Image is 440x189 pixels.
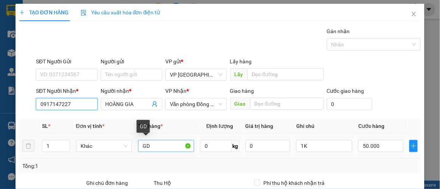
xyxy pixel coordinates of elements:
[247,68,324,80] input: Dọc đường
[411,11,417,17] span: close
[46,18,127,30] b: [PERSON_NAME]
[358,123,384,129] span: Cước hàng
[250,98,324,110] input: Dọc đường
[327,98,372,110] input: Cước giao hàng
[22,162,171,170] div: Tổng: 1
[403,4,424,25] button: Close
[81,9,160,15] span: Yêu cầu xuất hóa đơn điện tử
[170,69,222,80] span: VP Mỹ Đình
[165,88,187,94] span: VP Nhận
[81,140,127,152] span: Khác
[206,123,233,129] span: Định lượng
[232,140,239,152] span: kg
[19,10,25,15] span: plus
[19,9,68,15] span: TẠO ĐƠN HÀNG
[327,28,350,34] label: Gán nhãn
[230,98,250,110] span: Giao
[76,123,104,129] span: Đơn vị tính
[230,68,247,80] span: Lấy
[36,57,98,66] div: SĐT Người Gửi
[293,119,355,134] th: Ghi chú
[409,140,418,152] button: plus
[101,87,162,95] div: Người nhận
[170,98,222,110] span: Văn phòng Đồng Hới
[230,88,254,94] span: Giao hàng
[86,180,128,186] label: Ghi chú đơn hàng
[165,57,227,66] div: VP gửi
[137,120,150,133] div: GD
[101,57,162,66] div: Người gửi
[154,180,171,186] span: Thu Hộ
[152,101,158,107] span: user-add
[40,44,183,91] h2: VP Nhận: Cây xăng Việt Dung
[246,140,290,152] input: 0
[4,44,61,56] h2: T3SGA3U2
[138,140,194,152] input: VD: Bàn, Ghế
[246,123,274,129] span: Giá trị hàng
[410,143,417,149] span: plus
[260,179,328,187] span: Phí thu hộ khách nhận trả
[296,140,352,152] input: Ghi Chú
[230,58,252,65] span: Lấy hàng
[36,87,98,95] div: SĐT Người Nhận
[22,140,34,152] button: delete
[327,88,364,94] label: Cước giao hàng
[42,123,48,129] span: SL
[81,10,87,16] img: icon
[138,123,163,129] span: Tên hàng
